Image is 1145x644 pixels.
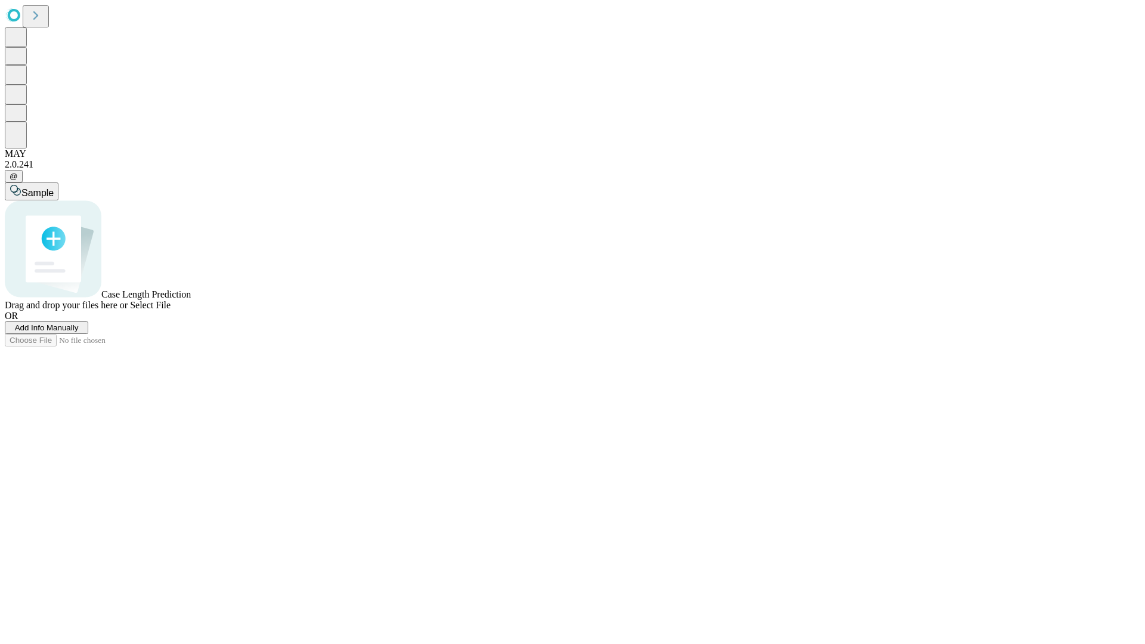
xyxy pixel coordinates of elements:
span: Sample [21,188,54,198]
span: Case Length Prediction [101,289,191,299]
span: @ [10,172,18,181]
button: Add Info Manually [5,321,88,334]
span: Select File [130,300,171,310]
span: Drag and drop your files here or [5,300,128,310]
div: 2.0.241 [5,159,1140,170]
button: @ [5,170,23,182]
span: Add Info Manually [15,323,79,332]
span: OR [5,311,18,321]
button: Sample [5,182,58,200]
div: MAY [5,148,1140,159]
